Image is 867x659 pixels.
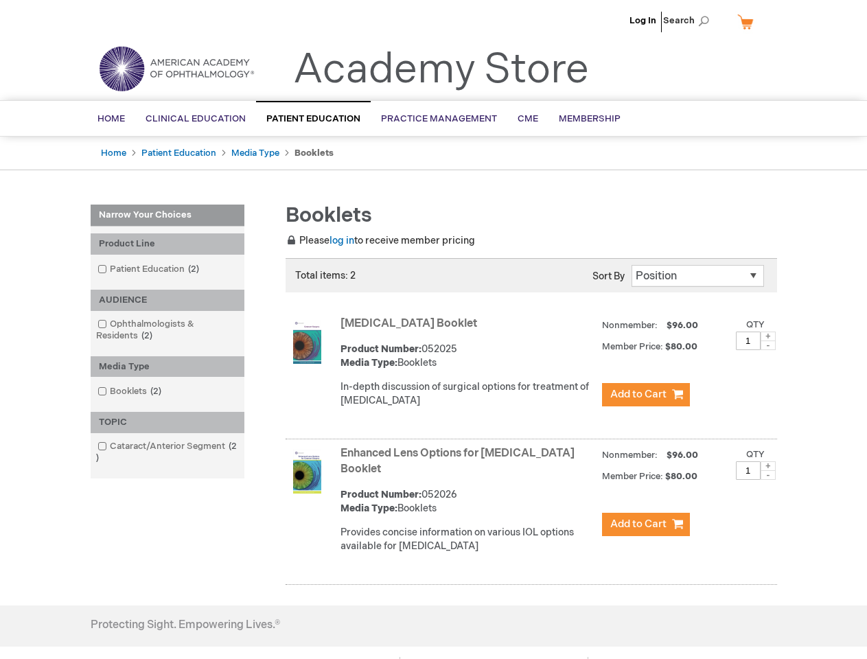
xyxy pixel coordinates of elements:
[340,317,477,330] a: [MEDICAL_DATA] Booklet
[91,356,244,378] div: Media Type
[185,264,203,275] span: 2
[340,343,421,355] strong: Product Number:
[736,332,761,350] input: Qty
[286,203,372,228] span: Booklets
[294,148,334,159] strong: Booklets
[231,148,279,159] a: Media Type
[340,502,397,514] strong: Media Type:
[518,113,538,124] span: CME
[96,441,237,463] span: 2
[340,488,595,516] div: 052026 Booklets
[293,45,589,95] a: Academy Store
[340,526,595,553] div: Provides concise information on various IOL options available for [MEDICAL_DATA]
[266,113,360,124] span: Patient Education
[559,113,621,124] span: Membership
[295,270,356,281] span: Total items: 2
[286,235,475,246] span: Please to receive member pricing
[340,447,575,476] a: Enhanced Lens Options for [MEDICAL_DATA] Booklet
[664,450,700,461] span: $96.00
[94,263,205,276] a: Patient Education2
[592,270,625,282] label: Sort By
[665,471,700,482] span: $80.00
[602,317,658,334] strong: Nonmember:
[665,341,700,352] span: $80.00
[381,113,497,124] span: Practice Management
[94,385,167,398] a: Booklets2
[340,343,595,370] div: 052025 Booklets
[91,233,244,255] div: Product Line
[293,320,321,364] img: Cataract Surgery Booklet
[610,388,667,401] span: Add to Cart
[340,380,595,408] div: In-depth discussion of surgical options for treatment of [MEDICAL_DATA]
[94,318,241,343] a: Ophthalmologists & Residents2
[101,148,126,159] a: Home
[91,205,244,227] strong: Narrow Your Choices
[602,471,663,482] strong: Member Price:
[746,449,765,460] label: Qty
[330,235,354,246] a: log in
[663,7,715,34] span: Search
[91,290,244,311] div: AUDIENCE
[602,513,690,536] button: Add to Cart
[664,320,700,331] span: $96.00
[610,518,667,531] span: Add to Cart
[146,113,246,124] span: Clinical Education
[746,319,765,330] label: Qty
[602,447,658,464] strong: Nonmember:
[629,15,656,26] a: Log In
[602,383,690,406] button: Add to Cart
[141,148,216,159] a: Patient Education
[293,450,321,494] img: Enhanced Lens Options for Cataract Surgery Booklet
[147,386,165,397] span: 2
[736,461,761,480] input: Qty
[138,330,156,341] span: 2
[340,357,397,369] strong: Media Type:
[91,412,244,433] div: TOPIC
[97,113,125,124] span: Home
[602,341,663,352] strong: Member Price:
[91,619,280,632] h4: Protecting Sight. Empowering Lives.®
[94,440,241,465] a: Cataract/Anterior Segment2
[340,489,421,500] strong: Product Number:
